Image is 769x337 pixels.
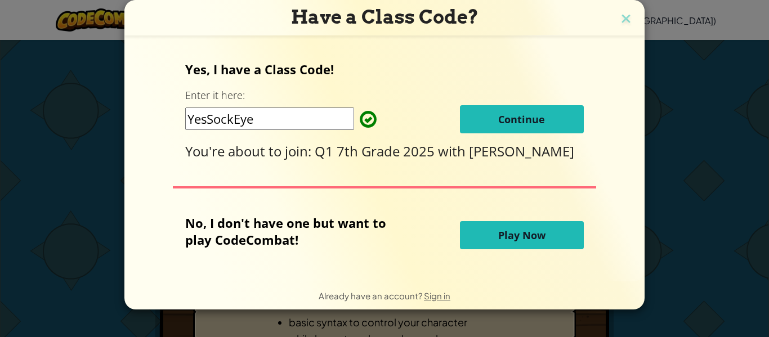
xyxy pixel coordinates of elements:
[619,11,633,28] img: close icon
[460,105,584,133] button: Continue
[460,221,584,249] button: Play Now
[315,142,438,160] span: Q1 7th Grade 2025
[424,290,450,301] a: Sign in
[438,142,469,160] span: with
[469,142,574,160] span: [PERSON_NAME]
[185,88,245,102] label: Enter it here:
[185,142,315,160] span: You're about to join:
[185,214,403,248] p: No, I don't have one but want to play CodeCombat!
[498,228,546,242] span: Play Now
[498,113,545,126] span: Continue
[319,290,424,301] span: Already have an account?
[185,61,583,78] p: Yes, I have a Class Code!
[291,6,479,28] span: Have a Class Code?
